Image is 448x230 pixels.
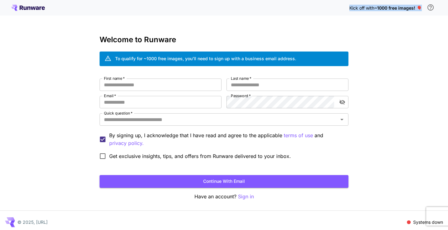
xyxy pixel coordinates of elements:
[17,219,48,225] p: © 2025, [URL]
[284,132,313,139] p: terms of use
[100,35,348,44] h3: Welcome to Runware
[338,115,346,124] button: Open
[109,132,343,147] p: By signing up, I acknowledge that I have read and agree to the applicable and
[109,139,144,147] p: privacy policy.
[337,97,348,108] button: toggle password visibility
[231,76,251,81] label: Last name
[100,193,348,201] p: Have an account?
[413,219,443,225] p: Systems down
[115,55,296,62] div: To qualify for ~1000 free images, you’ll need to sign up with a business email address.
[238,193,254,201] button: Sign in
[349,5,374,11] span: Kick off with
[104,76,125,81] label: First name
[424,1,437,14] button: In order to qualify for free credit, you need to sign up with a business email address and click ...
[109,152,291,160] span: Get exclusive insights, tips, and offers from Runware delivered to your inbox.
[100,175,348,188] button: Continue with email
[374,5,422,11] span: ~1000 free images! 🎈
[104,110,133,116] label: Quick question
[231,93,251,98] label: Password
[284,132,313,139] button: By signing up, I acknowledge that I have read and agree to the applicable and privacy policy.
[109,139,144,147] button: By signing up, I acknowledge that I have read and agree to the applicable terms of use and
[104,93,116,98] label: Email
